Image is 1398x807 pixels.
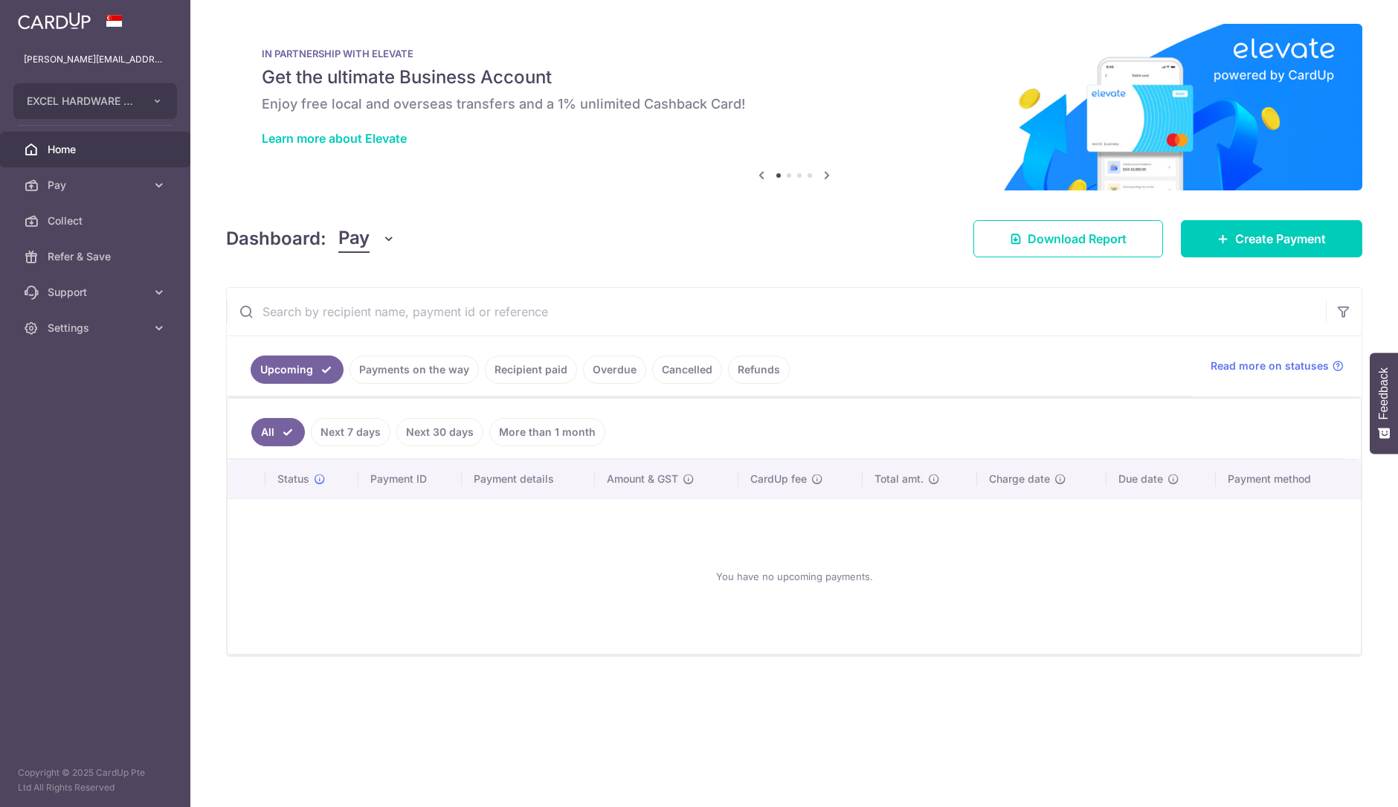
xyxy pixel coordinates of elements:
[489,418,605,446] a: More than 1 month
[226,225,326,252] h4: Dashboard:
[1028,230,1127,248] span: Download Report
[874,472,924,486] span: Total amt.
[18,12,91,30] img: CardUp
[1216,460,1361,498] th: Payment method
[750,472,807,486] span: CardUp fee
[48,213,146,228] span: Collect
[226,24,1362,190] img: Renovation banner
[262,95,1327,113] h6: Enjoy free local and overseas transfers and a 1% unlimited Cashback Card!
[311,418,390,446] a: Next 7 days
[728,356,790,384] a: Refunds
[338,225,370,253] span: Pay
[251,356,344,384] a: Upcoming
[1211,359,1329,373] span: Read more on statuses
[1370,353,1398,454] button: Feedback - Show survey
[1211,359,1344,373] a: Read more on statuses
[262,65,1327,89] h5: Get the ultimate Business Account
[485,356,577,384] a: Recipient paid
[396,418,483,446] a: Next 30 days
[27,94,137,109] span: EXCEL HARDWARE PTE LTD
[48,178,146,193] span: Pay
[1303,762,1383,800] iframe: Opens a widget where you can find more information
[262,48,1327,60] p: IN PARTNERSHIP WITH ELEVATE
[607,472,678,486] span: Amount & GST
[277,472,309,486] span: Status
[48,142,146,157] span: Home
[1377,367,1391,419] span: Feedback
[583,356,646,384] a: Overdue
[349,356,479,384] a: Payments on the way
[48,321,146,335] span: Settings
[652,356,722,384] a: Cancelled
[973,220,1163,257] a: Download Report
[1235,230,1326,248] span: Create Payment
[1181,220,1362,257] a: Create Payment
[24,52,167,67] p: [PERSON_NAME][EMAIL_ADDRESS][DOMAIN_NAME]
[462,460,596,498] th: Payment details
[13,83,177,119] button: EXCEL HARDWARE PTE LTD
[262,131,407,146] a: Learn more about Elevate
[358,460,462,498] th: Payment ID
[251,418,305,446] a: All
[48,285,146,300] span: Support
[245,511,1343,642] div: You have no upcoming payments.
[1118,472,1163,486] span: Due date
[989,472,1050,486] span: Charge date
[48,249,146,264] span: Refer & Save
[338,225,396,253] button: Pay
[227,288,1326,335] input: Search by recipient name, payment id or reference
